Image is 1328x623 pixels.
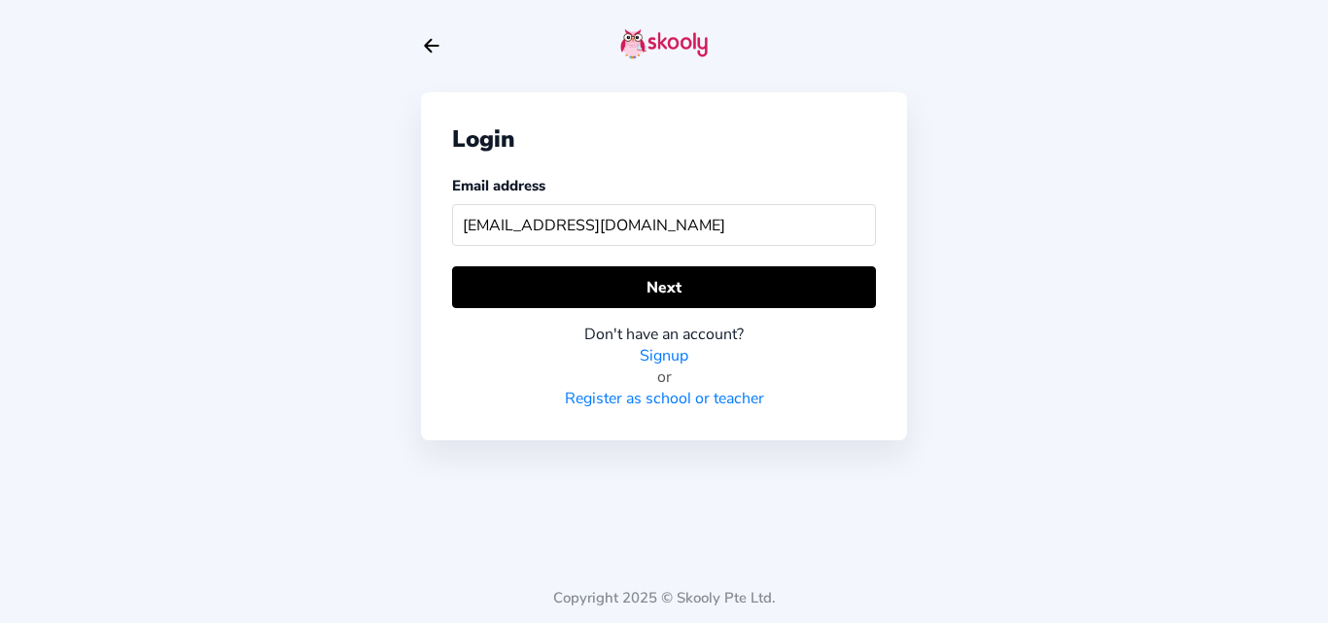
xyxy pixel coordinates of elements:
[452,324,876,345] div: Don't have an account?
[565,388,764,409] a: Register as school or teacher
[452,123,876,155] div: Login
[620,28,708,59] img: skooly-logo.png
[421,35,442,56] button: arrow back outline
[640,345,688,366] a: Signup
[452,366,876,388] div: or
[452,204,876,246] input: Your email address
[452,266,876,308] button: Next
[452,176,545,195] label: Email address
